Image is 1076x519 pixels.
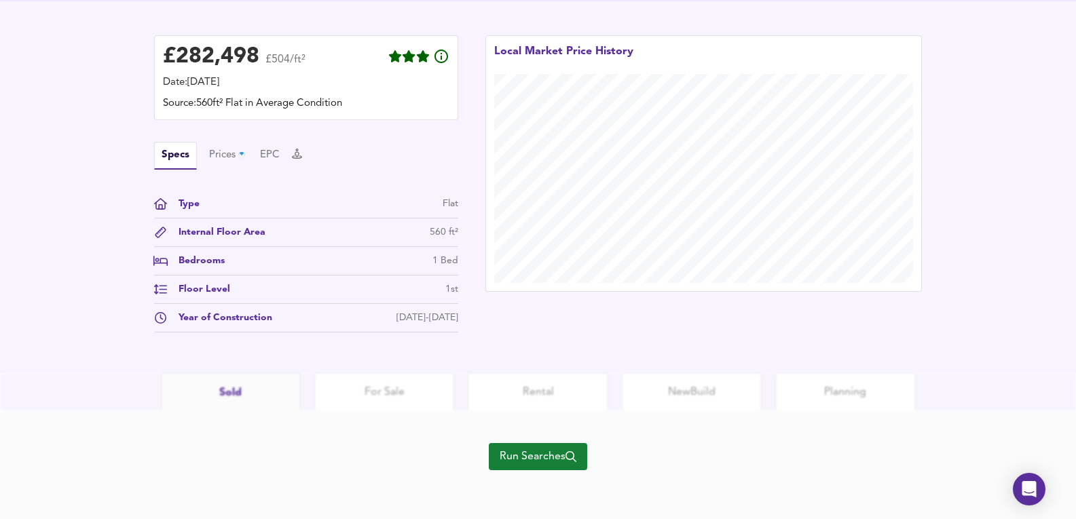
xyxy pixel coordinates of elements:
div: [DATE]-[DATE] [396,311,458,325]
span: £504/ft² [265,54,305,74]
div: Source: 560ft² Flat in Average Condition [163,96,449,111]
div: 1st [445,282,458,296]
div: Year of Construction [168,311,272,325]
button: Specs [154,142,197,170]
button: Run Searches [489,443,587,470]
div: 1 Bed [432,254,458,268]
div: Local Market Price History [494,44,633,74]
div: Date: [DATE] [163,75,449,90]
div: Open Intercom Messenger [1013,473,1045,505]
button: EPC [260,148,280,163]
div: £ 282,498 [163,47,259,67]
div: Floor Level [168,282,230,296]
div: 560 ft² [430,225,458,239]
button: Prices [209,148,248,163]
div: Flat [443,197,458,211]
div: Internal Floor Area [168,225,265,239]
div: Bedrooms [168,254,225,268]
div: Type [168,197,200,211]
span: Run Searches [500,447,576,466]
